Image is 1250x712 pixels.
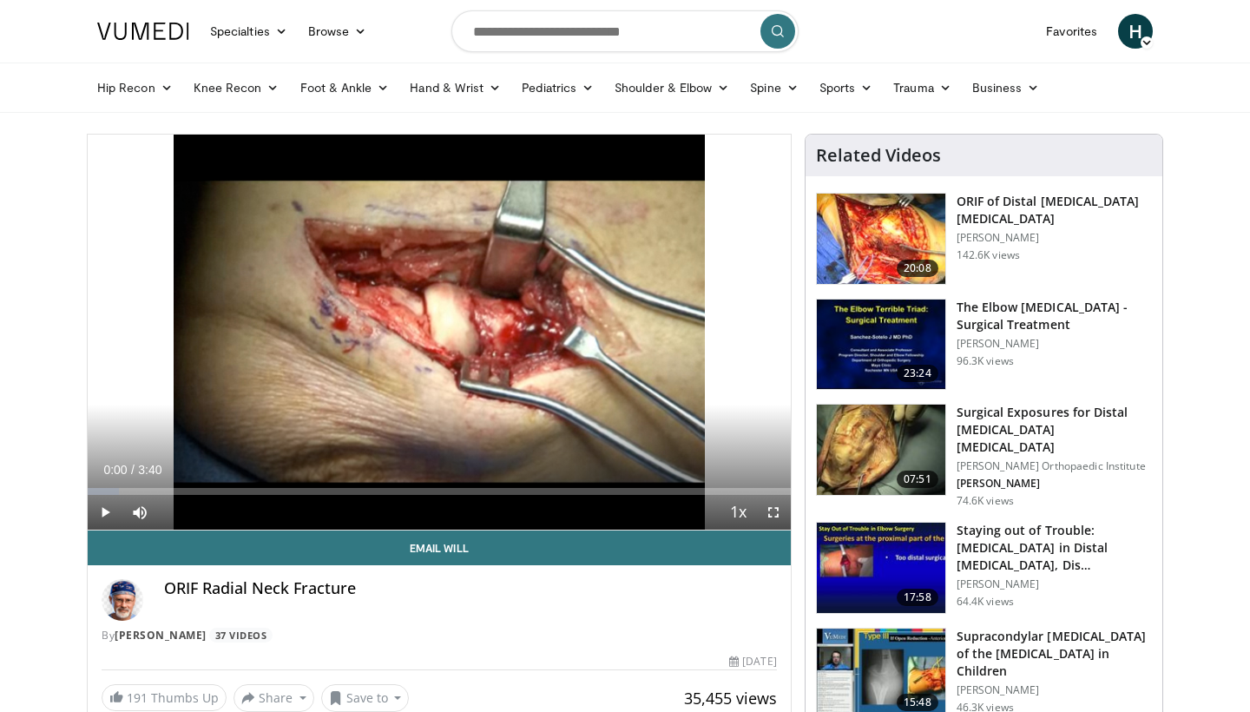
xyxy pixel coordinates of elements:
span: 15:48 [897,694,938,711]
a: Hand & Wrist [399,70,511,105]
h3: Supracondylar [MEDICAL_DATA] of the [MEDICAL_DATA] in Children [957,628,1152,680]
a: H [1118,14,1153,49]
span: 07:51 [897,471,938,488]
a: Email Will [88,531,791,565]
p: [PERSON_NAME] [957,337,1152,351]
p: [PERSON_NAME] Orthopaedic Institute [957,459,1152,473]
img: Q2xRg7exoPLTwO8X4xMDoxOjB1O8AjAz_1.150x105_q85_crop-smart_upscale.jpg [817,523,945,613]
h3: The Elbow [MEDICAL_DATA] - Surgical Treatment [957,299,1152,333]
span: 20:08 [897,260,938,277]
p: [PERSON_NAME] [957,231,1152,245]
a: 07:51 Surgical Exposures for Distal [MEDICAL_DATA] [MEDICAL_DATA] [PERSON_NAME] Orthopaedic Insti... [816,404,1152,508]
input: Search topics, interventions [451,10,799,52]
h3: ORIF of Distal [MEDICAL_DATA] [MEDICAL_DATA] [957,193,1152,227]
a: 17:58 Staying out of Trouble: [MEDICAL_DATA] in Distal [MEDICAL_DATA], Dis… [PERSON_NAME] 64.4K v... [816,522,1152,614]
h3: Staying out of Trouble: [MEDICAL_DATA] in Distal [MEDICAL_DATA], Dis… [957,522,1152,574]
a: Browse [298,14,378,49]
button: Playback Rate [721,495,756,530]
a: 37 Videos [209,628,273,643]
p: 96.3K views [957,354,1014,368]
a: Knee Recon [183,70,290,105]
a: Shoulder & Elbow [604,70,740,105]
button: Fullscreen [756,495,791,530]
p: [PERSON_NAME] [957,477,1152,491]
div: [DATE] [729,654,776,669]
span: 23:24 [897,365,938,382]
button: Share [234,684,314,712]
a: Sports [809,70,884,105]
p: [PERSON_NAME] [957,577,1152,591]
a: Spine [740,70,808,105]
a: [PERSON_NAME] [115,628,207,643]
img: 70322_0000_3.png.150x105_q85_crop-smart_upscale.jpg [817,405,945,495]
a: Foot & Ankle [290,70,400,105]
a: Favorites [1036,14,1108,49]
a: Business [962,70,1050,105]
h4: Related Videos [816,145,941,166]
span: 0:00 [103,463,127,477]
a: 23:24 The Elbow [MEDICAL_DATA] - Surgical Treatment [PERSON_NAME] 96.3K views [816,299,1152,391]
video-js: Video Player [88,135,791,531]
div: By [102,628,777,643]
span: 3:40 [138,463,161,477]
img: VuMedi Logo [97,23,189,40]
span: 17:58 [897,589,938,606]
img: Avatar [102,579,143,621]
a: 20:08 ORIF of Distal [MEDICAL_DATA] [MEDICAL_DATA] [PERSON_NAME] 142.6K views [816,193,1152,285]
img: orif-sanch_3.png.150x105_q85_crop-smart_upscale.jpg [817,194,945,284]
button: Mute [122,495,157,530]
span: 35,455 views [684,688,777,709]
h3: Surgical Exposures for Distal [MEDICAL_DATA] [MEDICAL_DATA] [957,404,1152,456]
a: Pediatrics [511,70,604,105]
a: Specialties [200,14,298,49]
p: [PERSON_NAME] [957,683,1152,697]
h4: ORIF Radial Neck Fracture [164,579,777,598]
p: 64.4K views [957,595,1014,609]
span: / [131,463,135,477]
a: 191 Thumbs Up [102,684,227,711]
a: Hip Recon [87,70,183,105]
span: 191 [127,689,148,706]
a: Trauma [883,70,962,105]
p: 74.6K views [957,494,1014,508]
button: Play [88,495,122,530]
p: 142.6K views [957,248,1020,262]
img: 162531_0000_1.png.150x105_q85_crop-smart_upscale.jpg [817,300,945,390]
div: Progress Bar [88,488,791,495]
button: Save to [321,684,410,712]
